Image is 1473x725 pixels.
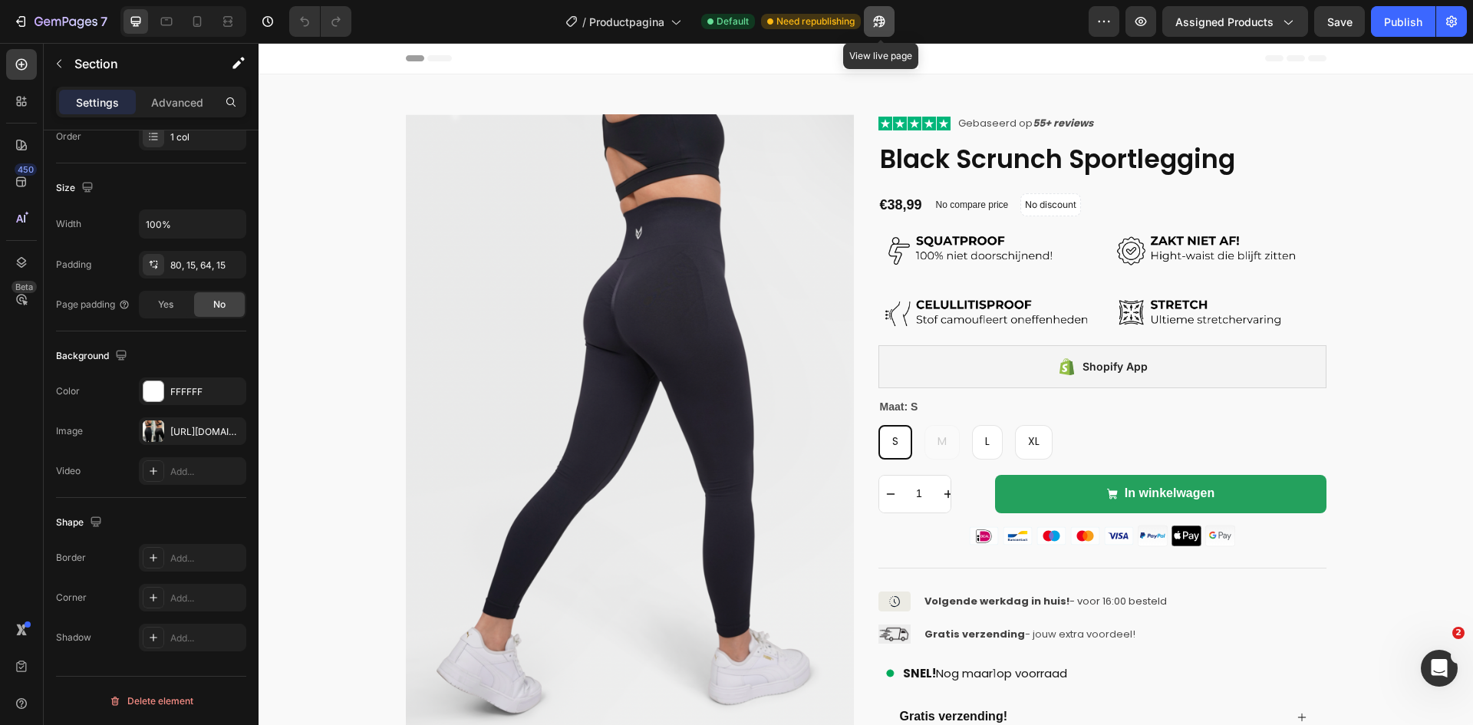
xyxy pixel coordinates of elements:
[170,465,242,479] div: Add...
[678,433,701,470] button: increment
[582,14,586,30] span: /
[56,130,81,143] div: Order
[824,315,889,333] div: Shopify App
[56,424,83,438] div: Image
[151,94,203,110] p: Advanced
[774,73,835,87] strong: 55+ reviews
[717,15,749,28] span: Default
[641,667,749,680] strong: Gratis verzending!
[666,584,766,598] strong: Gratis verzending
[1421,650,1458,687] iframe: Intercom live chat
[158,298,173,311] span: Yes
[776,15,855,28] span: Need republishing
[727,391,731,406] span: L
[1162,6,1308,37] button: Assigned Products
[56,464,81,478] div: Video
[620,575,652,607] img: gempages_553654555535999881-f5a67d0f-a71b-415f-9c95-6c344354db56.png
[634,391,640,406] span: S
[644,433,678,470] input: quantity
[1452,627,1465,639] span: 2
[170,259,242,272] div: 80, 15, 64, 15
[259,43,1473,725] iframe: To enrich screen reader interactions, please activate Accessibility in Grammarly extension settings
[677,157,750,166] p: No compare price
[620,542,652,575] img: gempages_553654555535999881-2c0b6173-9b95-4997-bc3b-81e7935245d8.svg
[666,549,914,567] p: - voor 16:00 besteld
[666,582,914,600] p: - jouw extra voordeel!
[74,54,200,73] p: Section
[644,624,809,638] p: Nog maar op voorraad
[170,552,242,565] div: Add...
[1314,6,1365,37] button: Save
[736,432,1068,470] button: In winkelwagen
[56,591,87,605] div: Corner
[170,385,242,399] div: FFFFFF
[170,592,242,605] div: Add...
[56,258,91,272] div: Padding
[56,298,130,311] div: Page padding
[170,631,242,645] div: Add...
[213,298,226,311] span: No
[56,384,80,398] div: Color
[620,186,1068,298] img: gempages_553654555535999881-4f4f40c1-f39f-4177-bb78-3e256352a566.png
[589,14,664,30] span: Productpagina
[12,281,37,293] div: Beta
[866,440,956,462] div: In winkelwagen
[170,425,242,439] div: [URL][DOMAIN_NAME]
[289,6,351,37] div: Undo/Redo
[644,622,677,638] b: SNEL!
[1371,6,1435,37] button: Publish
[56,217,81,231] div: Width
[56,689,246,713] button: Delete element
[6,6,114,37] button: 7
[56,551,86,565] div: Border
[700,71,835,89] p: Gebaseerd op
[109,692,193,710] div: Delete element
[620,152,665,173] div: €38,99
[1175,14,1274,30] span: Assigned Products
[734,622,738,638] span: 1
[56,178,97,199] div: Size
[1384,14,1422,30] div: Publish
[766,155,818,169] p: No discount
[56,346,130,367] div: Background
[15,163,37,176] div: 450
[140,210,245,238] input: Auto
[769,391,781,406] span: XL
[170,130,242,144] div: 1 col
[620,619,643,642] img: gempages_553654555535999881-c4483331-ab89-4e7c-9aaa-8ed8a66a0115.gif
[56,631,91,644] div: Shadow
[1327,15,1353,28] span: Save
[56,512,105,533] div: Shape
[666,551,811,565] strong: Volgende werkdag in huis!
[101,12,107,31] p: 7
[621,433,644,470] button: decrement
[620,99,1068,135] h1: Black Scrunch Sportlegging
[620,353,661,375] legend: Maat: S
[76,94,119,110] p: Settings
